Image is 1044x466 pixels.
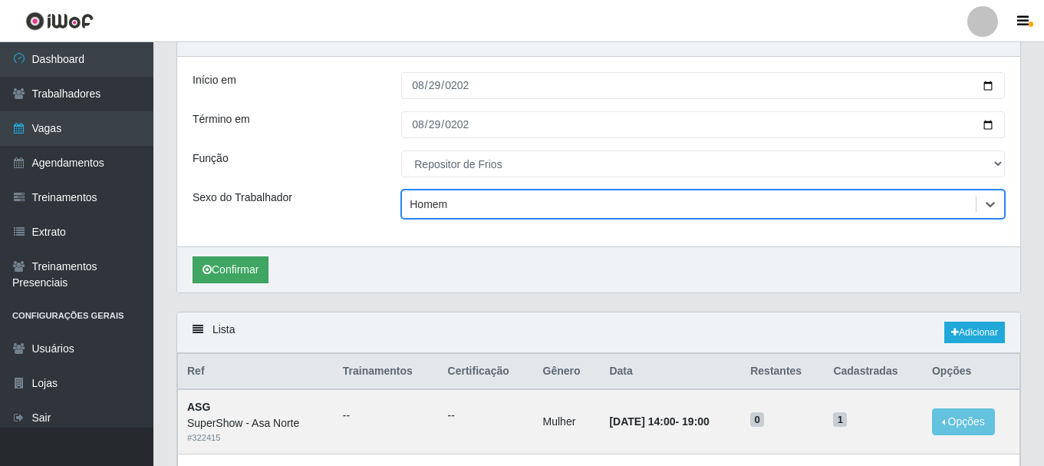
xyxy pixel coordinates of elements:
[534,354,601,390] th: Gênero
[741,354,824,390] th: Restantes
[193,72,236,88] label: Início em
[609,415,675,428] time: [DATE] 14:00
[448,408,525,424] ul: --
[401,111,1005,138] input: 00/00/0000
[193,150,229,167] label: Função
[187,415,324,431] div: SuperShow - Asa Norte
[923,354,1020,390] th: Opções
[187,401,210,413] strong: ASG
[178,354,334,390] th: Ref
[193,190,292,206] label: Sexo do Trabalhador
[193,256,268,283] button: Confirmar
[534,389,601,454] td: Mulher
[343,408,430,424] ul: --
[439,354,534,390] th: Certificação
[682,415,710,428] time: 19:00
[334,354,439,390] th: Trainamentos
[187,431,324,445] div: # 322415
[600,354,741,390] th: Data
[193,111,250,127] label: Término em
[609,415,709,428] strong: -
[410,197,447,213] div: Homem
[25,12,94,31] img: CoreUI Logo
[750,412,764,428] span: 0
[177,312,1020,353] div: Lista
[833,412,847,428] span: 1
[824,354,923,390] th: Cadastradas
[944,322,1005,343] a: Adicionar
[401,72,1005,99] input: 00/00/0000
[932,408,995,435] button: Opções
